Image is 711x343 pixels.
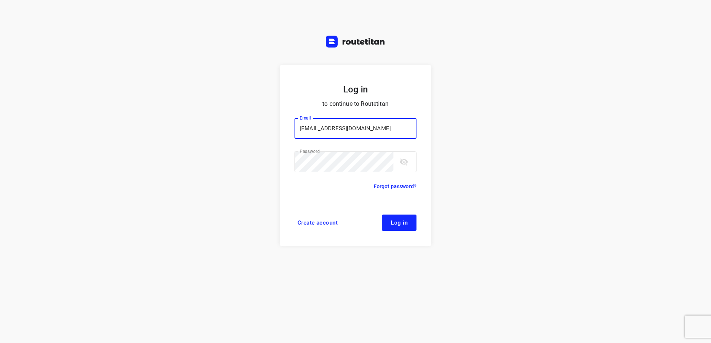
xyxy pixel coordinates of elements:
[326,36,385,48] img: Routetitan
[295,99,416,109] p: to continue to Routetitan
[396,154,411,169] button: toggle password visibility
[297,220,338,226] span: Create account
[295,215,341,231] a: Create account
[295,83,416,96] h5: Log in
[326,36,385,49] a: Routetitan
[382,215,416,231] button: Log in
[374,182,416,191] a: Forgot password?
[391,220,408,226] span: Log in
